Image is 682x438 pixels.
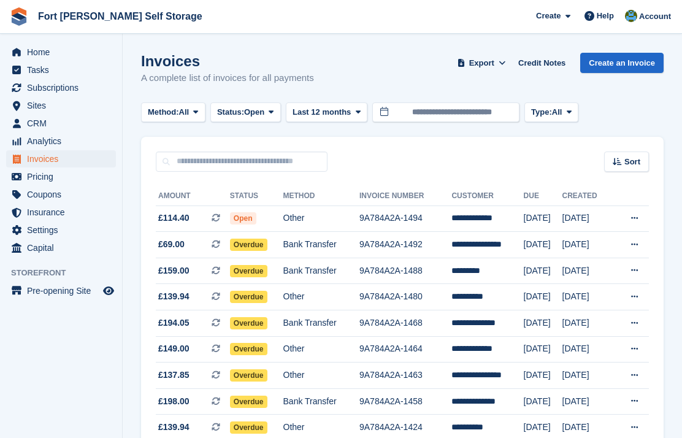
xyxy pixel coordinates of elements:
a: Fort [PERSON_NAME] Self Storage [33,6,207,26]
a: menu [6,97,116,114]
td: Other [283,363,359,389]
a: menu [6,61,116,79]
a: Preview store [101,283,116,298]
td: Bank Transfer [283,310,359,337]
span: Export [469,57,494,69]
a: menu [6,150,116,167]
td: Other [283,284,359,310]
span: Invoices [27,150,101,167]
td: [DATE] [562,336,613,363]
td: [DATE] [524,232,562,258]
span: All [179,106,190,118]
td: [DATE] [562,206,613,232]
span: Open [230,212,256,225]
span: Method: [148,106,179,118]
span: Help [597,10,614,22]
span: £159.00 [158,264,190,277]
td: Bank Transfer [283,258,359,284]
td: [DATE] [562,284,613,310]
td: Other [283,206,359,232]
span: Status: [217,106,244,118]
a: menu [6,282,116,299]
th: Invoice Number [359,186,451,206]
span: Overdue [230,421,267,434]
span: Coupons [27,186,101,203]
span: Type: [531,106,552,118]
td: [DATE] [562,232,613,258]
img: Alex [625,10,637,22]
span: Subscriptions [27,79,101,96]
span: Sites [27,97,101,114]
a: menu [6,79,116,96]
span: Open [244,106,264,118]
span: £194.05 [158,317,190,329]
span: Analytics [27,133,101,150]
span: Account [639,10,671,23]
a: menu [6,115,116,132]
span: Overdue [230,343,267,355]
a: menu [6,204,116,221]
span: Tasks [27,61,101,79]
td: Other [283,336,359,363]
td: [DATE] [562,258,613,284]
span: £149.00 [158,342,190,355]
td: 9A784A2A-1492 [359,232,451,258]
td: [DATE] [524,310,562,337]
th: Created [562,186,613,206]
td: [DATE] [562,363,613,389]
span: Overdue [230,396,267,408]
span: Storefront [11,267,122,279]
th: Amount [156,186,230,206]
span: Overdue [230,265,267,277]
td: 9A784A2A-1468 [359,310,451,337]
a: menu [6,44,116,61]
th: Method [283,186,359,206]
span: Last 12 months [293,106,351,118]
span: Pre-opening Site [27,282,101,299]
td: [DATE] [524,363,562,389]
a: menu [6,221,116,239]
span: £139.94 [158,421,190,434]
td: 9A784A2A-1463 [359,363,451,389]
button: Method: All [141,102,205,123]
td: [DATE] [524,336,562,363]
span: Insurance [27,204,101,221]
span: CRM [27,115,101,132]
th: Customer [451,186,523,206]
a: Credit Notes [513,53,570,73]
h1: Invoices [141,53,314,69]
td: 9A784A2A-1480 [359,284,451,310]
span: Overdue [230,291,267,303]
td: [DATE] [524,284,562,310]
span: Overdue [230,317,267,329]
button: Export [454,53,508,73]
span: Create [536,10,561,22]
td: [DATE] [524,206,562,232]
button: Status: Open [210,102,281,123]
span: All [552,106,562,118]
td: [DATE] [562,388,613,415]
span: £137.85 [158,369,190,382]
button: Last 12 months [286,102,367,123]
span: £69.00 [158,238,185,251]
a: menu [6,133,116,150]
td: [DATE] [524,258,562,284]
td: [DATE] [562,310,613,337]
td: 9A784A2A-1464 [359,336,451,363]
a: menu [6,168,116,185]
td: Bank Transfer [283,388,359,415]
th: Due [524,186,562,206]
span: Overdue [230,239,267,251]
span: Overdue [230,369,267,382]
a: menu [6,239,116,256]
td: 9A784A2A-1494 [359,206,451,232]
td: [DATE] [524,388,562,415]
span: Home [27,44,101,61]
button: Type: All [524,102,578,123]
a: Create an Invoice [580,53,664,73]
th: Status [230,186,283,206]
td: 9A784A2A-1458 [359,388,451,415]
td: 9A784A2A-1488 [359,258,451,284]
p: A complete list of invoices for all payments [141,71,314,85]
span: Sort [624,156,640,168]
